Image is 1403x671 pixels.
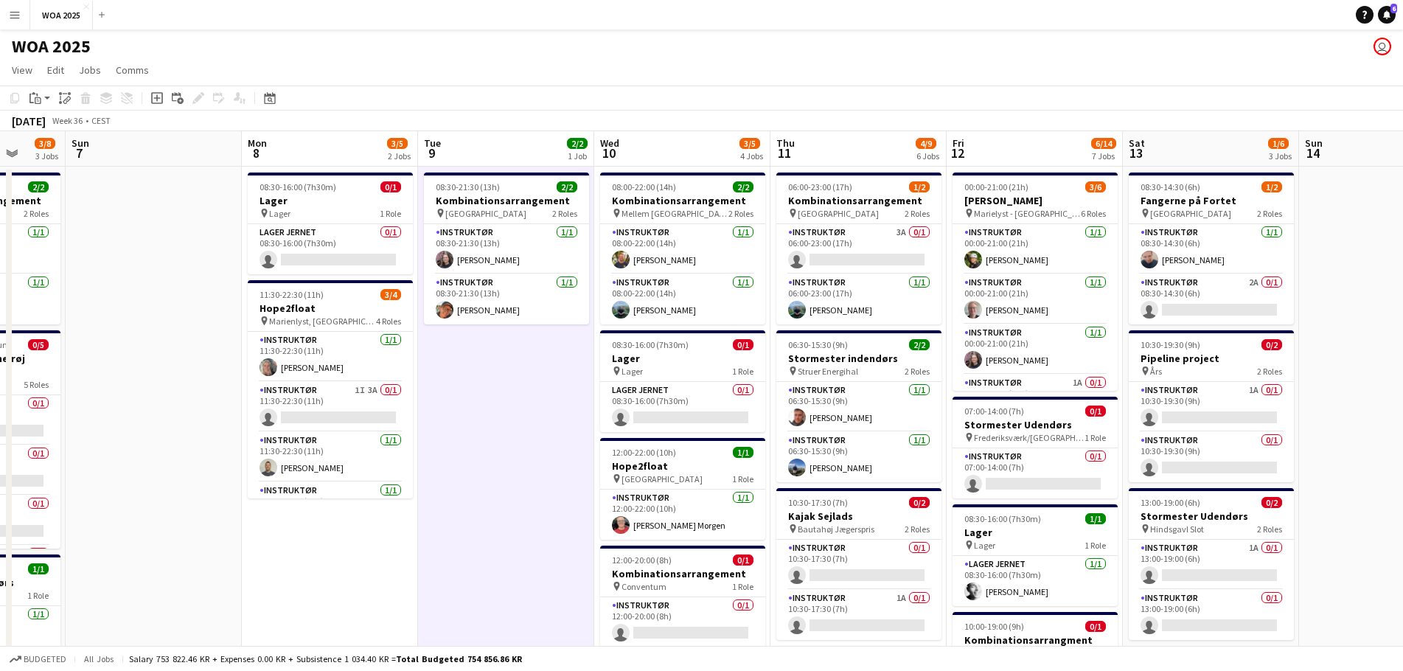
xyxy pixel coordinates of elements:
button: WOA 2025 [30,1,93,29]
span: View [12,63,32,77]
span: Total Budgeted 754 856.86 KR [396,653,522,664]
span: 6 [1390,4,1397,13]
button: Budgeted [7,651,69,667]
span: Edit [47,63,64,77]
a: View [6,60,38,80]
div: [DATE] [12,114,46,128]
span: All jobs [81,653,116,664]
app-user-avatar: Drift Drift [1374,38,1391,55]
a: 6 [1378,6,1396,24]
span: Week 36 [49,115,86,126]
a: Edit [41,60,70,80]
span: Jobs [79,63,101,77]
span: Comms [116,63,149,77]
div: CEST [91,115,111,126]
h1: WOA 2025 [12,35,91,58]
div: Salary 753 822.46 KR + Expenses 0.00 KR + Subsistence 1 034.40 KR = [129,653,522,664]
span: Budgeted [24,654,66,664]
a: Jobs [73,60,107,80]
a: Comms [110,60,155,80]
